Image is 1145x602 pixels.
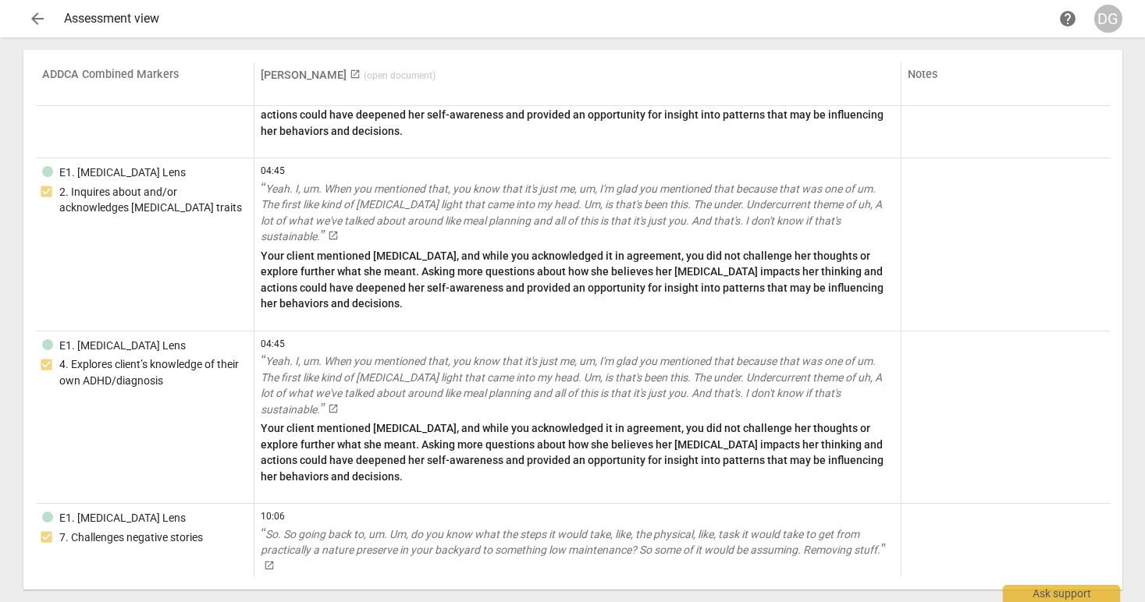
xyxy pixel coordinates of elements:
[1058,9,1077,28] span: help
[261,526,894,575] a: So. So going back to, um. Um, do you know what the steps it would take, like, the physical, like,...
[264,560,275,571] span: launch
[328,403,339,414] span: launch
[36,62,255,106] th: ADDCA Combined Markers
[261,528,885,557] span: So. So going back to, um. Um, do you know what the steps it would take, like, the physical, like,...
[261,353,894,417] a: Yeah. I, um. When you mentioned that, you know that it's just me, um, I'm glad you mentioned that...
[64,12,1054,26] div: Assessment view
[261,181,894,245] a: Yeah. I, um. When you mentioned that, you know that it's just me, um, I'm glad you mentioned that...
[261,510,894,523] span: 10:06
[901,62,1109,106] th: Notes
[328,230,339,241] span: launch
[59,356,248,388] div: 4. Explores client’s knowledge of their own ADHD/diagnosis
[28,9,47,28] span: arrow_back
[261,420,894,484] p: Your client mentioned [MEDICAL_DATA], and while you acknowledged it in agreement, you did not cha...
[261,248,894,312] p: Your client mentioned [MEDICAL_DATA], and while you acknowledged it in agreement, you did not cha...
[350,69,361,80] span: launch
[59,165,186,181] div: E1. [MEDICAL_DATA] Lens
[261,69,436,82] a: [PERSON_NAME] (open document)
[59,338,186,354] div: E1. [MEDICAL_DATA] Lens
[261,355,882,416] span: Yeah. I, um. When you mentioned that, you know that it's just me, um, I'm glad you mentioned that...
[1094,5,1122,33] button: DG
[364,70,436,81] span: ( open document )
[1003,585,1120,602] div: Ask support
[1054,5,1082,33] a: Help
[59,529,203,546] div: 7. Challenges negative stories
[59,510,186,526] div: E1. [MEDICAL_DATA] Lens
[261,165,894,178] span: 04:45
[59,184,248,216] div: 2. Inquires about and/or acknowledges [MEDICAL_DATA] traits
[261,338,894,351] span: 04:45
[261,182,882,243] span: Yeah. I, um. When you mentioned that, you know that it's just me, um, I'm glad you mentioned that...
[261,75,894,139] p: Your client mentioned [MEDICAL_DATA], and while you acknowledged it in agreement, you did not cha...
